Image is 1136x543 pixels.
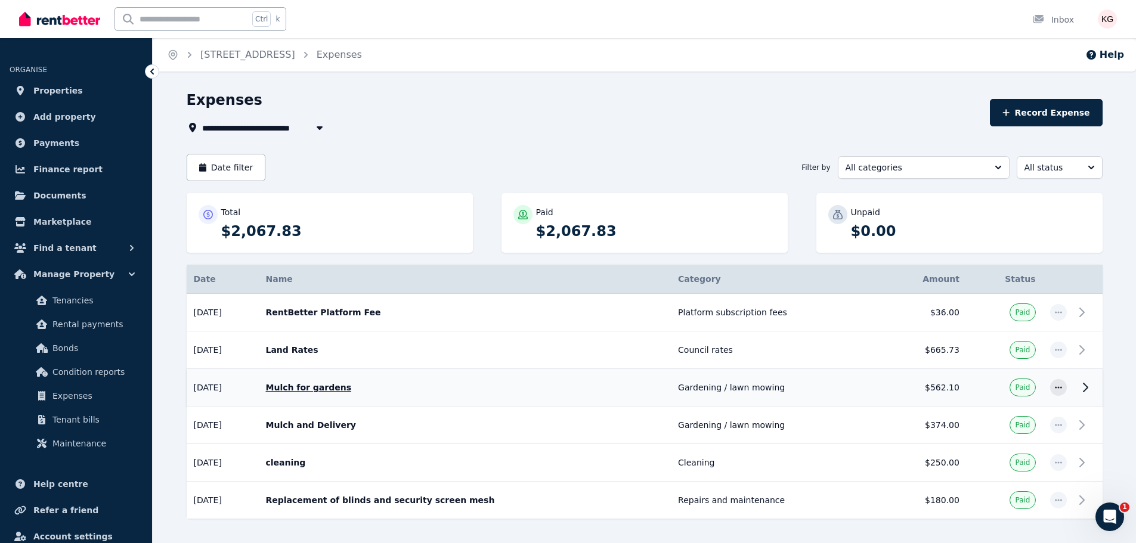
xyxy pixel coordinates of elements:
[10,105,143,129] a: Add property
[1015,458,1030,467] span: Paid
[10,262,143,286] button: Manage Property
[52,341,133,355] span: Bonds
[10,472,143,496] a: Help centre
[1085,48,1124,62] button: Help
[880,482,967,519] td: $180.00
[276,14,280,24] span: k
[187,444,259,482] td: [DATE]
[200,49,295,60] a: [STREET_ADDRESS]
[14,312,138,336] a: Rental payments
[671,444,880,482] td: Cleaning
[33,477,88,491] span: Help centre
[14,336,138,360] a: Bonds
[221,206,241,218] p: Total
[846,162,985,173] span: All categories
[880,265,967,294] th: Amount
[33,136,79,150] span: Payments
[1015,420,1030,430] span: Paid
[258,265,671,294] th: Name
[33,503,98,517] span: Refer a friend
[10,79,143,103] a: Properties
[671,265,880,294] th: Category
[252,11,271,27] span: Ctrl
[671,294,880,331] td: Platform subscription fees
[317,49,362,60] a: Expenses
[1024,162,1078,173] span: All status
[1015,308,1030,317] span: Paid
[52,412,133,427] span: Tenant bills
[33,241,97,255] span: Find a tenant
[221,222,461,241] p: $2,067.83
[880,331,967,369] td: $665.73
[1015,383,1030,392] span: Paid
[1098,10,1117,29] img: Kim Gill
[967,265,1043,294] th: Status
[52,293,133,308] span: Tenancies
[671,369,880,407] td: Gardening / lawn mowing
[1017,156,1103,179] button: All status
[801,163,830,172] span: Filter by
[33,110,96,124] span: Add property
[52,389,133,403] span: Expenses
[851,222,1091,241] p: $0.00
[880,294,967,331] td: $36.00
[10,184,143,207] a: Documents
[187,369,259,407] td: [DATE]
[1015,345,1030,355] span: Paid
[187,91,262,110] h1: Expenses
[52,365,133,379] span: Condition reports
[265,419,664,431] p: Mulch and Delivery
[265,306,664,318] p: RentBetter Platform Fee
[536,206,553,218] p: Paid
[153,38,376,72] nav: Breadcrumb
[33,188,86,203] span: Documents
[536,222,776,241] p: $2,067.83
[880,369,967,407] td: $562.10
[187,294,259,331] td: [DATE]
[880,407,967,444] td: $374.00
[10,498,143,522] a: Refer a friend
[10,66,47,74] span: ORGANISE
[187,482,259,519] td: [DATE]
[10,210,143,234] a: Marketplace
[187,265,259,294] th: Date
[52,436,133,451] span: Maintenance
[1120,502,1129,512] span: 1
[1015,495,1030,505] span: Paid
[52,317,133,331] span: Rental payments
[851,206,880,218] p: Unpaid
[187,407,259,444] td: [DATE]
[14,408,138,432] a: Tenant bills
[265,457,664,468] p: cleaning
[990,99,1102,126] button: Record Expense
[10,131,143,155] a: Payments
[19,10,100,28] img: RentBetter
[1032,14,1074,26] div: Inbox
[187,331,259,369] td: [DATE]
[671,407,880,444] td: Gardening / lawn mowing
[265,344,664,356] p: Land Rates
[880,444,967,482] td: $250.00
[838,156,1010,179] button: All categories
[33,162,103,176] span: Finance report
[265,494,664,506] p: Replacement of blinds and security screen mesh
[14,360,138,384] a: Condition reports
[187,154,266,181] button: Date filter
[671,482,880,519] td: Repairs and maintenance
[10,157,143,181] a: Finance report
[10,236,143,260] button: Find a tenant
[33,83,83,98] span: Properties
[33,267,114,281] span: Manage Property
[14,432,138,455] a: Maintenance
[14,288,138,312] a: Tenancies
[265,381,664,393] p: Mulch for gardens
[14,384,138,408] a: Expenses
[671,331,880,369] td: Council rates
[1095,502,1124,531] iframe: Intercom live chat
[33,215,91,229] span: Marketplace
